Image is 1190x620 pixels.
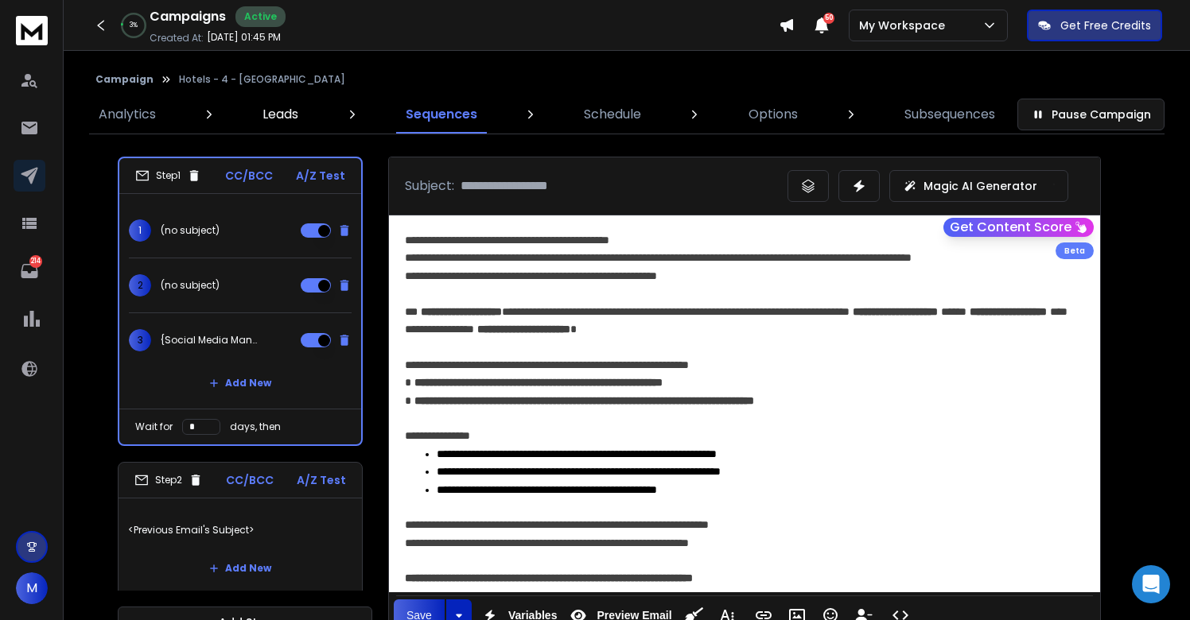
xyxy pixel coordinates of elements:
button: Add New [196,367,284,399]
a: Leads [253,95,308,134]
span: 50 [823,13,834,24]
span: 2 [129,274,151,296]
p: <Previous Email's Subject> [128,508,352,552]
p: days, then [230,420,281,433]
div: Step 2 [134,473,203,487]
h1: Campaigns [150,7,226,26]
p: Magic AI Generator [924,178,1037,194]
p: Leads [262,105,298,124]
a: Sequences [396,95,487,134]
button: Pause Campaign [1017,99,1165,130]
li: Step1CC/BCCA/Z Test1(no subject)2(no subject)3{Social Media Management - {{firstName}} | Social M... [118,157,363,446]
div: Active [235,6,286,27]
a: Analytics [89,95,165,134]
p: Subject: [405,176,454,196]
a: Subsequences [895,95,1005,134]
p: Created At: [150,32,204,45]
button: Magic AI Generator [889,170,1068,202]
a: Schedule [574,95,651,134]
p: CC/BCC [226,472,274,488]
p: 3 % [130,21,138,30]
button: Get Content Score [943,218,1094,237]
p: {Social Media Management - {{firstName}} | Social Media Needs - {{firstName}} | Prices and Packag... [161,334,262,347]
p: Analytics [99,105,156,124]
span: 1 [129,219,151,242]
div: Beta [1056,242,1094,259]
button: Campaign [95,73,154,86]
p: A/Z Test [296,168,345,184]
span: 3 [129,329,151,351]
p: Sequences [406,105,477,124]
p: Hotels - 4 - [GEOGRAPHIC_DATA] [179,73,345,86]
p: 214 [29,255,42,268]
button: Get Free Credits [1027,10,1162,41]
p: Wait for [135,420,173,433]
p: Subsequences [904,105,995,124]
p: CC/BCC [225,168,273,184]
p: My Workspace [859,17,951,33]
button: Add New [196,552,284,584]
div: Open Intercom Messenger [1132,565,1170,603]
div: Step 1 [135,169,201,183]
p: A/Z Test [297,472,346,488]
a: 214 [14,255,45,287]
a: Options [739,95,807,134]
img: logo [16,16,48,45]
p: (no subject) [161,279,220,292]
p: (no subject) [161,224,220,237]
p: Options [749,105,798,124]
p: [DATE] 01:45 PM [207,31,281,44]
p: Get Free Credits [1060,17,1151,33]
button: M [16,572,48,604]
p: Schedule [584,105,641,124]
